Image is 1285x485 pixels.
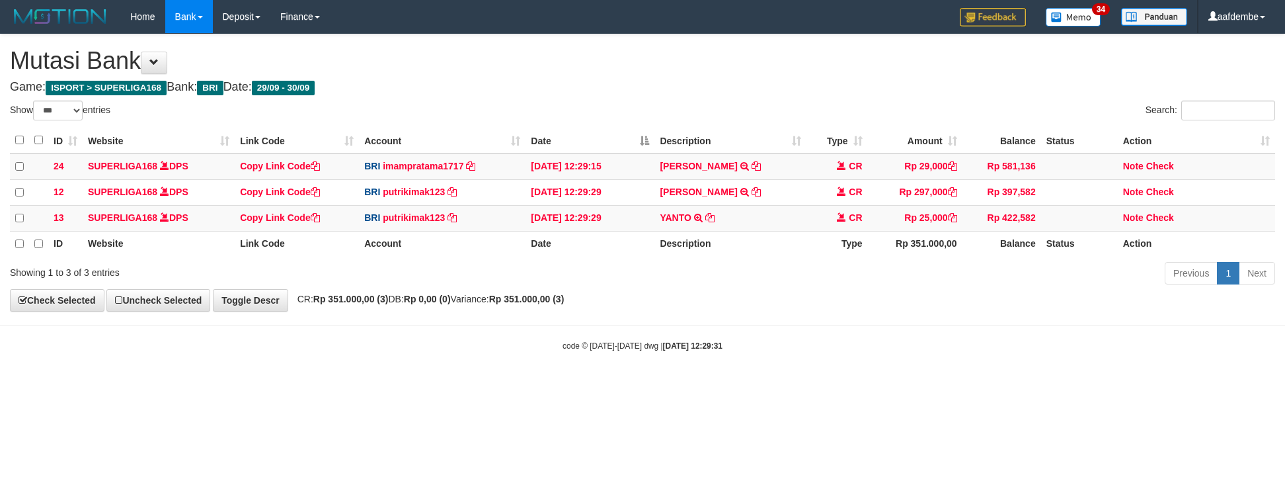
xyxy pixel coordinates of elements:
[962,128,1041,154] th: Balance
[948,187,957,197] a: Copy Rp 297,000 to clipboard
[313,294,389,304] strong: Rp 351.000,00 (3)
[868,231,962,257] th: Rp 351.000,00
[660,161,737,171] a: [PERSON_NAME]
[83,179,235,205] td: DPS
[849,161,862,171] span: CR
[526,205,654,231] td: [DATE] 12:29:29
[752,161,761,171] a: Copy IFIK SUHARTONO to clipboard
[10,101,110,120] label: Show entries
[1121,8,1187,26] img: panduan.png
[197,81,223,95] span: BRI
[240,161,320,171] a: Copy Link Code
[33,101,83,120] select: Showentries
[654,128,806,154] th: Description: activate to sort column ascending
[526,128,654,154] th: Date: activate to sort column descending
[252,81,315,95] span: 29/09 - 30/09
[948,212,957,223] a: Copy Rp 25,000 to clipboard
[359,231,526,257] th: Account
[806,231,868,257] th: Type
[10,289,104,312] a: Check Selected
[106,289,210,312] a: Uncheck Selected
[448,187,457,197] a: Copy putrikimak123 to clipboard
[1146,161,1174,171] a: Check
[948,161,957,171] a: Copy Rp 29,000 to clipboard
[752,187,761,197] a: Copy FAKHRI HUSAINI to clipboard
[962,179,1041,205] td: Rp 397,582
[466,161,475,171] a: Copy imampratama1717 to clipboard
[1041,128,1118,154] th: Status
[868,154,962,180] td: Rp 29,000
[54,212,64,223] span: 13
[563,341,722,351] small: code © [DATE]-[DATE] dwg |
[705,212,715,223] a: Copy YANTO to clipboard
[46,81,167,95] span: ISPORT > SUPERLIGA168
[1118,231,1275,257] th: Action
[83,231,235,257] th: Website
[526,179,654,205] td: [DATE] 12:29:29
[240,187,320,197] a: Copy Link Code
[10,48,1275,74] h1: Mutasi Bank
[1146,101,1275,120] label: Search:
[364,187,380,197] span: BRI
[88,212,157,223] a: SUPERLIGA168
[663,341,722,351] strong: [DATE] 12:29:31
[48,128,83,154] th: ID: activate to sort column ascending
[868,205,962,231] td: Rp 25,000
[213,289,288,312] a: Toggle Descr
[88,187,157,197] a: SUPERLIGA168
[10,81,1275,94] h4: Game: Bank: Date:
[962,231,1041,257] th: Balance
[359,128,526,154] th: Account: activate to sort column ascending
[1123,212,1144,223] a: Note
[1181,101,1275,120] input: Search:
[1217,262,1239,285] a: 1
[849,187,862,197] span: CR
[83,154,235,180] td: DPS
[291,294,565,304] span: CR: DB: Variance:
[364,212,380,223] span: BRI
[1046,8,1101,26] img: Button%20Memo.svg
[448,212,457,223] a: Copy putrikimak123 to clipboard
[1165,262,1218,285] a: Previous
[235,231,359,257] th: Link Code
[960,8,1026,26] img: Feedback.jpg
[660,187,737,197] a: [PERSON_NAME]
[962,205,1041,231] td: Rp 422,582
[1118,128,1275,154] th: Action: activate to sort column ascending
[849,212,862,223] span: CR
[1239,262,1275,285] a: Next
[868,179,962,205] td: Rp 297,000
[654,231,806,257] th: Description
[88,161,157,171] a: SUPERLIGA168
[10,261,526,279] div: Showing 1 to 3 of 3 entries
[489,294,565,304] strong: Rp 351.000,00 (3)
[1123,161,1144,171] a: Note
[660,212,691,223] a: YANTO
[48,231,83,257] th: ID
[383,187,445,197] a: putrikimak123
[240,212,320,223] a: Copy Link Code
[404,294,451,304] strong: Rp 0,00 (0)
[54,161,64,171] span: 24
[83,128,235,154] th: Website: activate to sort column ascending
[1146,212,1174,223] a: Check
[364,161,380,171] span: BRI
[1092,3,1110,15] span: 34
[526,154,654,180] td: [DATE] 12:29:15
[526,231,654,257] th: Date
[383,161,463,171] a: imampratama1717
[1123,187,1144,197] a: Note
[806,128,868,154] th: Type: activate to sort column ascending
[10,7,110,26] img: MOTION_logo.png
[1146,187,1174,197] a: Check
[83,205,235,231] td: DPS
[383,212,445,223] a: putrikimak123
[235,128,359,154] th: Link Code: activate to sort column ascending
[1041,231,1118,257] th: Status
[54,187,64,197] span: 12
[962,154,1041,180] td: Rp 581,136
[868,128,962,154] th: Amount: activate to sort column ascending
